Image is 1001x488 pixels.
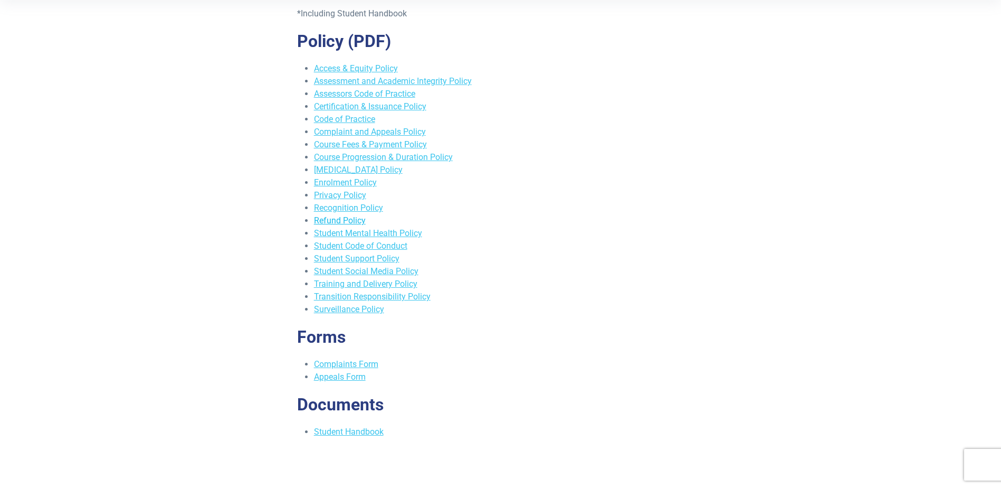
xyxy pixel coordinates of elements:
[297,327,704,347] h2: Forms
[314,127,426,137] a: Complaint and Appeals Policy
[314,190,366,200] a: Privacy Policy
[314,254,399,264] a: Student Support Policy
[297,31,704,51] h2: Policy (PDF)
[297,395,704,415] h2: Documents
[314,203,383,213] a: Recognition Policy
[314,76,472,86] a: Assessment and Academic Integrity Policy
[314,165,403,175] a: [MEDICAL_DATA] Policy
[314,152,453,162] a: Course Progression & Duration Policy
[314,266,418,276] a: Student Social Media Policy
[297,7,704,20] p: *Including Student Handbook
[314,241,407,251] a: Student Code of Conduct
[314,359,378,369] a: Complaints Form
[314,279,417,289] a: Training and Delivery Policy
[314,228,422,238] a: Student Mental Health Policy
[314,139,427,149] a: Course Fees & Payment Policy
[314,177,377,187] a: Enrolment Policy
[314,292,431,302] a: Transition Responsibility Policy
[314,63,398,73] a: Access & Equity Policy
[314,89,415,99] a: Assessors Code of Practice
[314,304,384,314] a: Surveillance Policy
[314,215,366,226] a: Refund Policy
[314,101,426,111] a: Certification & Issuance Policy
[314,427,384,437] a: Student Handbook
[314,372,366,382] a: Appeals Form
[314,114,375,124] a: Code of Practice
